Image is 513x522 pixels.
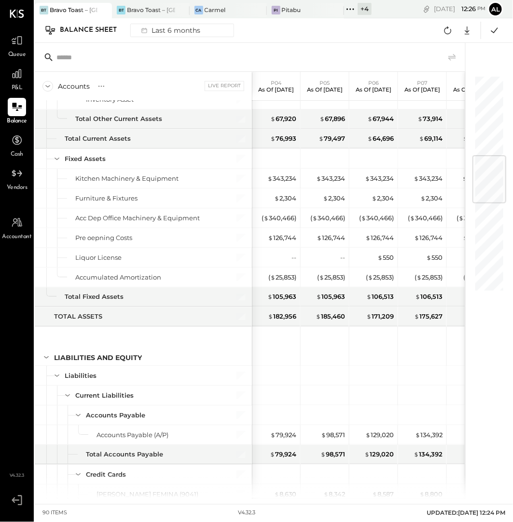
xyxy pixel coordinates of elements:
span: P06 [368,80,379,86]
span: $ [319,115,325,122]
div: 105,963 [267,292,296,301]
span: $ [323,490,329,498]
span: $ [414,174,419,182]
div: 343,234 [365,174,394,183]
div: v 4.32.3 [238,509,256,517]
span: $ [366,312,372,320]
span: $ [270,431,276,439]
span: $ [377,254,383,261]
div: 550 [426,253,443,262]
div: 126,744 [365,233,394,242]
div: Kitchen Machinery & Equipment [75,174,179,183]
span: $ [372,194,377,202]
p: As of [DATE] [453,86,489,93]
div: 2,304 [420,194,443,203]
div: ( 340,466 ) [408,214,443,223]
span: $ [320,450,326,458]
div: Acc Dep Office Machinery & Equipment [75,214,200,223]
div: Live Report [205,81,244,91]
span: $ [426,254,431,261]
span: Cash [11,150,23,159]
span: $ [372,490,377,498]
div: Fixed Assets [65,154,106,163]
div: BT [117,6,125,14]
span: Balance [7,117,27,126]
span: $ [323,194,328,202]
span: P&L [12,84,23,93]
span: $ [415,431,420,439]
div: -- [291,253,296,262]
div: Total Accounts Payable [86,450,163,459]
span: $ [268,312,273,320]
div: 134,392 [414,450,443,459]
span: $ [463,134,468,142]
a: Vendors [0,164,33,192]
span: Accountant [2,233,32,241]
span: $ [274,194,279,202]
div: + 4 [358,3,372,15]
div: ( 340,466 ) [457,214,491,223]
div: BT [40,6,48,14]
div: Last 6 months [136,24,204,37]
span: $ [464,450,469,458]
span: $ [464,293,469,300]
span: $ [316,174,321,182]
div: 98,571 [320,450,345,459]
span: Queue [8,51,26,59]
div: Credit Cards [86,470,126,479]
div: TOTAL ASSETS [54,312,102,321]
div: Total Current Assets [65,134,131,143]
span: $ [414,312,419,320]
span: $ [465,431,470,439]
span: $ [367,134,373,142]
div: Accounts Payable (A/P) [97,430,168,440]
div: 106,513 [366,292,394,301]
div: 182,956 [268,312,296,321]
div: 69,114 [419,134,443,143]
div: ( 340,466 ) [262,214,296,223]
a: Cash [0,131,33,159]
span: $ [419,134,424,142]
div: 79,924 [270,430,296,440]
span: $ [321,431,326,439]
div: 67,920 [270,114,296,123]
div: 126,744 [268,233,296,242]
span: P05 [320,80,330,86]
span: $ [364,450,370,458]
span: $ [410,214,415,222]
div: 73,914 [417,114,443,123]
span: $ [420,194,426,202]
div: ( 25,853 ) [415,273,443,282]
div: 343,234 [316,174,345,183]
div: ( 340,466 ) [359,214,394,223]
span: Vendors [7,184,28,192]
div: 126,744 [463,233,491,242]
p: As of [DATE] [356,86,391,93]
div: 128,398 [463,134,491,143]
div: 98,571 [321,430,345,440]
div: Total Fixed Assets [65,292,124,301]
span: $ [319,273,324,281]
div: ( 25,853 ) [463,273,491,282]
span: $ [417,115,423,122]
span: $ [419,490,425,498]
div: Total Other Current Assets [75,114,162,123]
div: Current Liabilities [75,391,134,400]
div: 171,209 [366,312,394,321]
span: $ [365,234,371,241]
div: ( 25,853 ) [366,273,394,282]
div: ( 25,853 ) [317,273,345,282]
span: $ [316,312,321,320]
div: 234,911 [464,312,491,321]
span: $ [319,134,324,142]
p: As of [DATE] [307,86,343,93]
div: 67,944 [367,114,394,123]
span: $ [458,214,464,222]
span: $ [317,234,322,241]
div: ( 340,466 ) [310,214,345,223]
div: 8,587 [372,490,394,499]
div: Carmel [205,6,226,14]
span: $ [463,234,468,241]
span: $ [270,134,276,142]
div: 134,392 [415,430,443,440]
